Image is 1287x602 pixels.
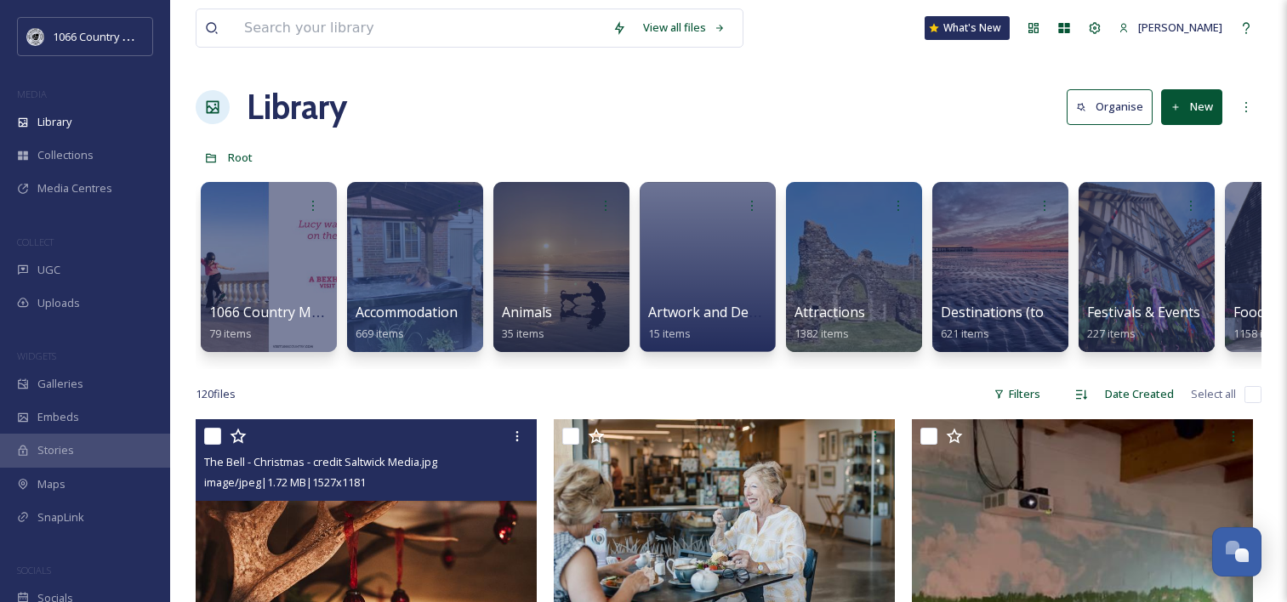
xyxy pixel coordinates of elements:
[635,11,734,44] a: View all files
[648,303,819,321] span: Artwork and Design Folder
[1138,20,1222,35] span: [PERSON_NAME]
[356,304,458,341] a: Accommodation669 items
[794,326,849,341] span: 1382 items
[37,147,94,163] span: Collections
[204,454,437,469] span: The Bell - Christmas - credit Saltwick Media.jpg
[37,180,112,196] span: Media Centres
[37,409,79,425] span: Embeds
[925,16,1010,40] a: What's New
[941,303,1175,321] span: Destinations (towns and landscapes)
[236,9,604,47] input: Search your library
[37,114,71,130] span: Library
[1191,386,1236,402] span: Select all
[1096,378,1182,411] div: Date Created
[1067,89,1161,124] a: Organise
[502,304,552,341] a: Animals35 items
[502,303,552,321] span: Animals
[648,304,819,341] a: Artwork and Design Folder15 items
[502,326,544,341] span: 35 items
[209,304,425,341] a: 1066 Country Moments campaign79 items
[1087,326,1136,341] span: 227 items
[941,304,1175,341] a: Destinations (towns and landscapes)621 items
[209,303,425,321] span: 1066 Country Moments campaign
[356,326,404,341] span: 669 items
[356,303,458,321] span: Accommodation
[37,509,84,525] span: SnapLink
[985,378,1049,411] div: Filters
[1087,303,1200,321] span: Festivals & Events
[37,442,74,458] span: Stories
[37,295,80,311] span: Uploads
[37,262,60,278] span: UGC
[209,326,252,341] span: 79 items
[27,28,44,45] img: logo_footerstamp.png
[228,147,253,168] a: Root
[247,82,347,133] a: Library
[648,326,691,341] span: 15 items
[1087,304,1200,341] a: Festivals & Events227 items
[17,564,51,576] span: SOCIALS
[17,236,54,248] span: COLLECT
[37,476,65,492] span: Maps
[37,376,83,392] span: Galleries
[17,88,47,100] span: MEDIA
[204,474,366,490] span: image/jpeg | 1.72 MB | 1527 x 1181
[1212,527,1261,576] button: Open Chat
[53,28,173,44] span: 1066 Country Marketing
[941,326,989,341] span: 621 items
[1067,89,1153,124] button: Organise
[1161,89,1222,124] button: New
[196,386,236,402] span: 120 file s
[17,349,56,362] span: WIDGETS
[1110,11,1231,44] a: [PERSON_NAME]
[228,150,253,165] span: Root
[794,303,865,321] span: Attractions
[794,304,865,341] a: Attractions1382 items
